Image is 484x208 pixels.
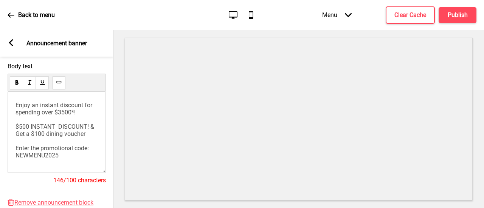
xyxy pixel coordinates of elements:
[36,76,49,89] button: underline
[394,11,426,19] h4: Clear Cache
[14,199,93,206] span: Remove announcement block
[26,39,87,48] p: Announcement banner
[23,76,36,89] button: italic
[53,177,106,184] span: 146/100 characters
[52,76,65,89] button: link
[8,63,106,70] span: Body text
[16,102,96,159] span: Enjoy an instant discount for spending over $3500*! $500 INSTANT DISCOUNT! & Get a $100 dining vo...
[10,76,23,89] button: bold
[448,11,468,19] h4: Publish
[315,4,359,26] div: Menu
[18,11,55,19] p: Back to menu
[8,5,55,25] a: Back to menu
[439,7,476,23] button: Publish
[386,6,435,24] button: Clear Cache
